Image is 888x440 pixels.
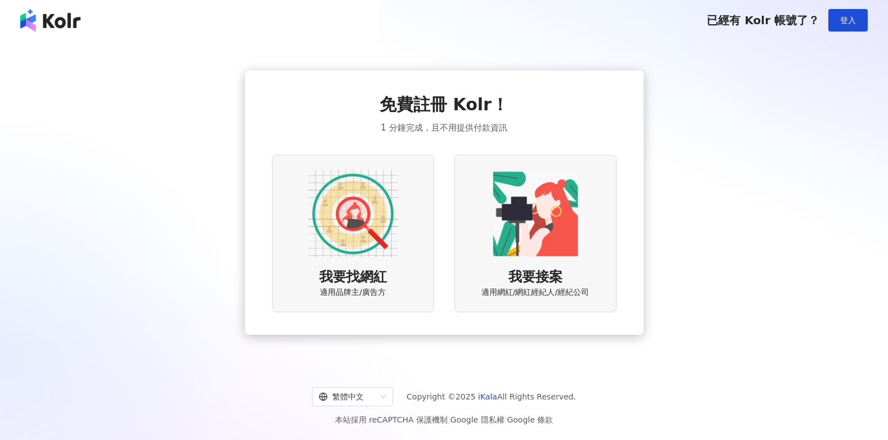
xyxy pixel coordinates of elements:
span: 免費註冊 Kolr！ [380,93,508,116]
span: Copyright © 2025 All Rights Reserved. [407,390,576,403]
span: | [505,415,507,424]
button: 登入 [828,9,868,32]
img: KOL identity option [490,169,581,259]
div: 繁體中文 [319,388,376,406]
span: 我要找網紅 [319,268,387,287]
span: 已經有 Kolr 帳號了？ [707,14,819,27]
span: 我要接案 [508,268,563,287]
span: | [448,415,450,424]
span: 1 分鐘完成，且不用提供付款資訊 [381,121,507,134]
a: iKala [478,392,497,401]
span: 適用網紅/網紅經紀人/經紀公司 [481,287,589,298]
a: Google 條款 [507,415,553,424]
a: Google 隱私權 [450,415,505,424]
span: 登入 [840,16,856,25]
img: AD identity option [308,169,398,259]
span: 本站採用 reCAPTCHA 保護機制 [335,413,553,426]
span: 適用品牌主/廣告方 [320,287,386,298]
img: logo [20,9,81,32]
